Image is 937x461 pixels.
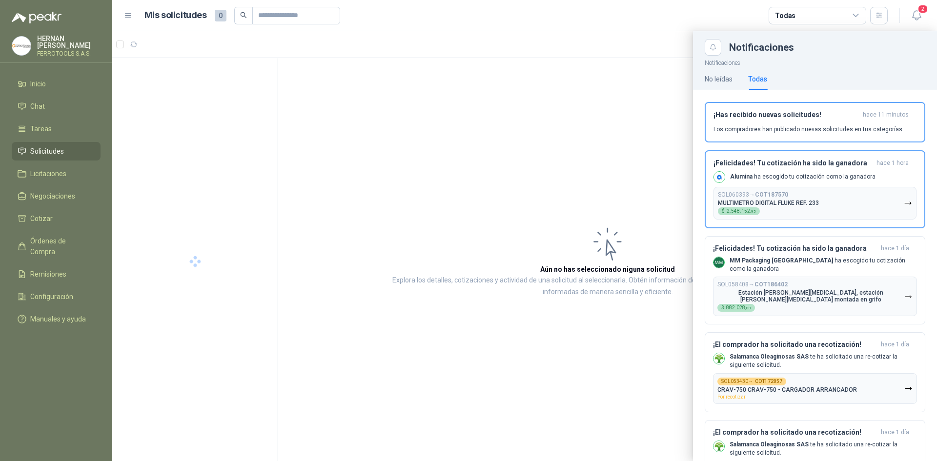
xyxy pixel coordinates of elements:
[144,8,207,22] h1: Mis solicitudes
[713,353,724,364] img: Company Logo
[745,306,751,310] span: ,00
[730,441,917,457] p: te ha solicitado una re-cotizar la siguiente solicitud.
[693,56,937,68] p: Notificaciones
[750,209,756,214] span: ,95
[727,209,756,214] span: 2.548.152
[754,281,788,288] b: COT186402
[713,187,917,220] button: SOL060393→COT187570MULTIMETRO DIGITAL FLUKE REF. 233$2.548.152,95
[718,191,788,199] p: SOL060393 →
[908,7,925,24] button: 2
[705,332,925,412] button: ¡El comprador ha solicitado una recotización!hace 1 día Company LogoSalamanca Oleaginosas SAS te ...
[713,125,904,134] p: Los compradores han publicado nuevas solicitudes en tus categorías.
[30,79,46,89] span: Inicio
[215,10,226,21] span: 0
[717,386,857,393] p: CRAV-750 CRAV-750 - CARGADOR ARRANCADOR
[881,244,909,253] span: hace 1 día
[876,159,909,167] span: hace 1 hora
[718,207,760,215] div: $
[12,209,101,228] a: Cotizar
[881,341,909,349] span: hace 1 día
[729,42,925,52] div: Notificaciones
[37,35,101,49] p: HERNAN [PERSON_NAME]
[881,428,909,437] span: hace 1 día
[863,111,909,119] span: hace 11 minutos
[718,200,819,206] p: MULTIMETRO DIGITAL FLUKE REF. 233
[30,236,91,257] span: Órdenes de Compra
[917,4,928,14] span: 2
[713,277,917,316] button: SOL058408→COT186402Estación [PERSON_NAME][MEDICAL_DATA], estación [PERSON_NAME][MEDICAL_DATA] mon...
[12,265,101,283] a: Remisiones
[717,304,755,312] div: $
[12,120,101,138] a: Tareas
[30,314,86,324] span: Manuales y ayuda
[730,257,917,273] p: ha escogido tu cotización como la ganadora
[726,305,751,310] span: 882.028
[12,37,31,55] img: Company Logo
[30,291,73,302] span: Configuración
[12,287,101,306] a: Configuración
[240,12,247,19] span: search
[717,281,788,288] p: SOL058408 →
[775,10,795,21] div: Todas
[755,379,782,384] b: COT172057
[730,173,753,180] b: Alumina
[755,191,788,198] b: COT187570
[730,173,876,181] p: ha escogido tu cotización como la ganadora
[30,146,64,157] span: Solicitudes
[705,74,733,84] div: No leídas
[713,441,724,452] img: Company Logo
[30,191,75,201] span: Negociaciones
[12,232,101,261] a: Órdenes de Compra
[748,74,767,84] div: Todas
[713,341,877,349] h3: ¡El comprador ha solicitado una recotización!
[30,269,66,280] span: Remisiones
[12,12,61,23] img: Logo peakr
[730,257,833,264] b: MM Packaging [GEOGRAPHIC_DATA]
[714,172,725,182] img: Company Logo
[713,373,917,404] button: SOL053430→COT172057CRAV-750 CRAV-750 - CARGADOR ARRANCADORPor recotizar
[705,150,925,228] button: ¡Felicidades! Tu cotización ha sido la ganadorahace 1 hora Company LogoAlumina ha escogido tu cot...
[37,51,101,57] p: FERROTOOLS S.A.S.
[713,257,724,268] img: Company Logo
[705,102,925,142] button: ¡Has recibido nuevas solicitudes!hace 11 minutos Los compradores han publicado nuevas solicitudes...
[713,159,873,167] h3: ¡Felicidades! Tu cotización ha sido la ganadora
[12,75,101,93] a: Inicio
[12,164,101,183] a: Licitaciones
[12,142,101,160] a: Solicitudes
[730,353,917,369] p: te ha solicitado una re-cotizar la siguiente solicitud.
[730,353,809,360] b: Salamanca Oleaginosas SAS
[730,441,809,448] b: Salamanca Oleaginosas SAS
[713,111,859,119] h3: ¡Has recibido nuevas solicitudes!
[705,39,721,56] button: Close
[705,236,925,325] button: ¡Felicidades! Tu cotización ha sido la ganadorahace 1 día Company LogoMM Packaging [GEOGRAPHIC_DA...
[30,168,66,179] span: Licitaciones
[717,394,746,400] span: Por recotizar
[713,244,877,253] h3: ¡Felicidades! Tu cotización ha sido la ganadora
[717,289,904,303] p: Estación [PERSON_NAME][MEDICAL_DATA], estación [PERSON_NAME][MEDICAL_DATA] montada en grifo
[12,310,101,328] a: Manuales y ayuda
[717,378,786,385] div: SOL053430 →
[12,187,101,205] a: Negociaciones
[30,213,53,224] span: Cotizar
[12,97,101,116] a: Chat
[713,428,877,437] h3: ¡El comprador ha solicitado una recotización!
[30,101,45,112] span: Chat
[30,123,52,134] span: Tareas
